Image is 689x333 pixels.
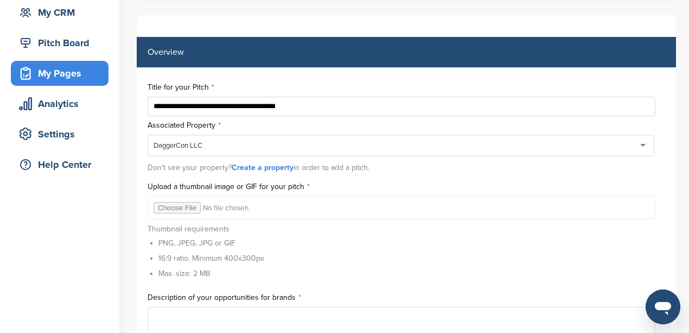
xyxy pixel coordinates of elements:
[148,294,665,301] label: Description of your opportunities for brands
[16,94,109,114] div: Analytics
[148,48,184,56] label: Overview
[11,30,109,55] a: Pitch Board
[148,158,665,178] div: Don't see your property? in order to add a pitch.
[148,122,665,129] label: Associated Property
[16,155,109,174] div: Help Center
[646,290,680,324] iframe: Button to launch messaging window
[154,141,202,150] div: DaggerCon LLC
[11,91,109,116] a: Analytics
[232,163,294,172] a: Create a property
[16,33,109,53] div: Pitch Board
[11,122,109,147] a: Settings
[16,124,109,144] div: Settings
[11,152,109,177] a: Help Center
[148,84,665,91] label: Title for your Pitch
[158,253,264,264] li: 16:9 ratio. Minimum 400x300px
[16,3,109,22] div: My CRM
[158,268,264,279] li: Max. size: 2 MB
[158,237,264,249] li: PNG, JPEG, JPG or GIF
[148,225,264,283] div: Thumbnail requirements
[148,183,665,191] label: Upload a thumbnail image or GIF for your pitch
[16,64,109,83] div: My Pages
[11,61,109,86] a: My Pages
